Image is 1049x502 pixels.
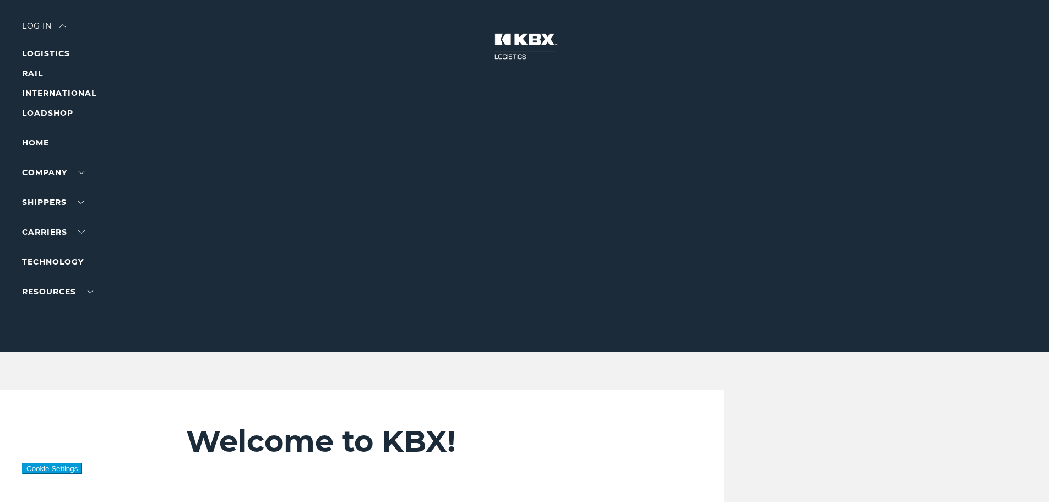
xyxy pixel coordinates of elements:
a: RAIL [22,68,43,78]
a: Home [22,138,49,148]
a: LOGISTICS [22,48,70,58]
a: Company [22,168,85,177]
img: arrow [59,24,66,28]
a: RESOURCES [22,287,94,296]
h2: Welcome to KBX! [186,423,658,460]
a: LOADSHOP [22,108,73,118]
a: Carriers [22,227,85,237]
button: Cookie Settings [22,463,82,474]
a: Technology [22,257,84,267]
a: INTERNATIONAL [22,88,96,98]
img: kbx logo [483,22,566,71]
a: SHIPPERS [22,197,84,207]
div: Log in [22,22,66,38]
